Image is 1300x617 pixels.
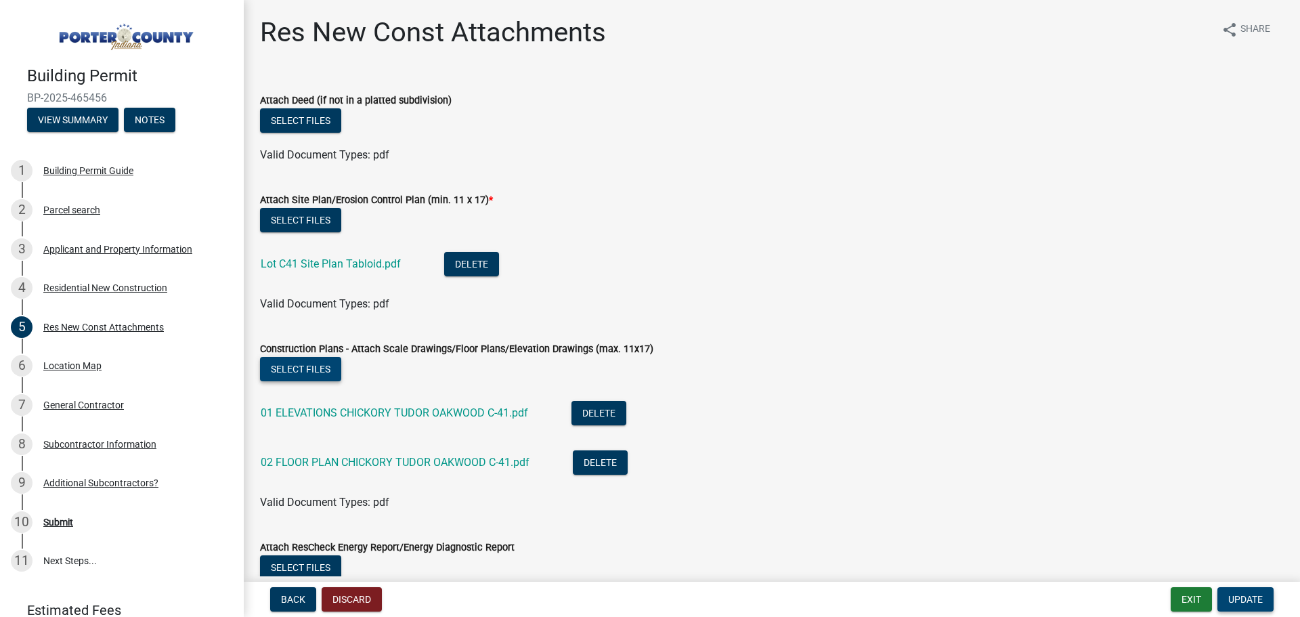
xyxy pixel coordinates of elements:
[260,148,389,161] span: Valid Document Types: pdf
[43,478,158,488] div: Additional Subcontractors?
[11,277,32,299] div: 4
[43,205,100,215] div: Parcel search
[124,115,175,126] wm-modal-confirm: Notes
[573,450,628,475] button: Delete
[1211,16,1281,43] button: shareShare
[1171,587,1212,612] button: Exit
[11,238,32,260] div: 3
[260,496,389,509] span: Valid Document Types: pdf
[11,433,32,455] div: 8
[260,96,452,106] label: Attach Deed (if not in a platted subdivision)
[261,257,401,270] a: Lot C41 Site Plan Tabloid.pdf
[444,259,499,272] wm-modal-confirm: Delete Document
[260,345,653,354] label: Construction Plans - Attach Scale Drawings/Floor Plans/Elevation Drawings (max. 11x17)
[27,66,233,86] h4: Building Permit
[281,594,305,605] span: Back
[27,91,217,104] span: BP-2025-465456
[27,115,118,126] wm-modal-confirm: Summary
[571,408,626,421] wm-modal-confirm: Delete Document
[260,208,341,232] button: Select files
[270,587,316,612] button: Back
[11,511,32,533] div: 10
[11,199,32,221] div: 2
[571,401,626,425] button: Delete
[11,394,32,416] div: 7
[11,472,32,494] div: 9
[124,108,175,132] button: Notes
[260,297,389,310] span: Valid Document Types: pdf
[322,587,382,612] button: Discard
[27,14,222,52] img: Porter County, Indiana
[260,543,515,553] label: Attach ResCheck Energy Report/Energy Diagnostic Report
[261,456,529,469] a: 02 FLOOR PLAN CHICKORY TUDOR OAKWOOD C-41.pdf
[260,108,341,133] button: Select files
[444,252,499,276] button: Delete
[43,244,192,254] div: Applicant and Property Information
[261,406,528,419] a: 01 ELEVATIONS CHICKORY TUDOR OAKWOOD C-41.pdf
[11,316,32,338] div: 5
[1217,587,1274,612] button: Update
[11,160,32,182] div: 1
[43,361,102,370] div: Location Map
[11,550,32,572] div: 11
[43,166,133,175] div: Building Permit Guide
[43,322,164,332] div: Res New Const Attachments
[260,196,493,205] label: Attach Site Plan/Erosion Control Plan (min. 11 x 17)
[43,283,167,293] div: Residential New Construction
[573,457,628,470] wm-modal-confirm: Delete Document
[43,400,124,410] div: General Contractor
[1240,22,1270,38] span: Share
[260,357,341,381] button: Select files
[43,517,73,527] div: Submit
[43,440,156,449] div: Subcontractor Information
[260,16,606,49] h1: Res New Const Attachments
[260,555,341,580] button: Select files
[1228,594,1263,605] span: Update
[1221,22,1238,38] i: share
[27,108,118,132] button: View Summary
[11,355,32,377] div: 6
